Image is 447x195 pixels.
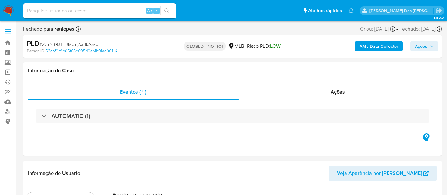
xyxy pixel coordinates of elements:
[329,166,437,181] button: Veja Aparência por [PERSON_NAME]
[337,166,422,181] span: Veja Aparência por [PERSON_NAME]
[28,170,80,177] h1: Informação do Usuário
[369,8,434,14] p: renato.lopes@mercadopago.com.br
[147,8,152,14] span: Alt
[270,42,281,50] span: LOW
[348,8,354,13] a: Notificações
[45,48,117,54] a: 53dbf6bf1b05f63e695d0ab1b91ae061
[331,88,345,96] span: Ações
[27,48,44,54] b: Person ID
[52,112,90,119] h3: AUTOMATIC (1)
[360,25,395,32] div: Criou: [DATE]
[410,41,438,51] button: Ações
[36,109,429,123] div: AUTOMATIC (1)
[436,7,442,14] a: Sair
[120,88,146,96] span: Eventos ( 1 )
[23,7,176,15] input: Pesquise usuários ou casos...
[28,68,437,74] h1: Informação do Caso
[308,7,342,14] span: Atalhos rápidos
[23,25,74,32] span: Fechado para
[247,43,281,50] span: Risco PLD:
[160,6,173,15] button: search-icon
[156,8,157,14] span: s
[27,38,39,48] b: PLD
[228,43,244,50] div: MLB
[399,25,442,32] div: Fechado: [DATE]
[184,42,226,51] p: CLOSED - NO ROI
[396,25,398,32] span: -
[360,41,398,51] b: AML Data Collector
[355,41,403,51] button: AML Data Collector
[53,25,74,32] b: renlopes
[415,41,427,51] span: Ações
[39,41,98,47] span: # ZvmYB9JTlLJMcmjAxr1bAako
